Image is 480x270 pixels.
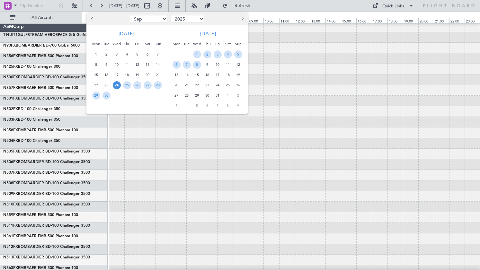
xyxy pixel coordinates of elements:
span: 22 [92,81,100,89]
span: 1 [92,50,100,58]
div: 4-10-2025 [223,49,233,59]
div: 19-9-2025 [132,70,142,80]
span: 5 [193,102,201,110]
div: 1-10-2025 [192,49,202,59]
span: 1 [193,50,201,58]
span: 28 [154,81,162,89]
span: 26 [133,81,141,89]
div: 14-10-2025 [182,70,192,80]
span: 25 [224,81,232,89]
span: 3 [173,102,181,110]
div: 9-10-2025 [202,59,212,70]
div: 7-10-2025 [182,59,192,70]
div: 8-10-2025 [192,59,202,70]
div: 2-10-2025 [202,49,212,59]
div: 21-10-2025 [182,80,192,90]
div: 2-9-2025 [101,49,111,59]
div: 8-11-2025 [223,100,233,111]
span: 12 [133,61,141,69]
span: 4 [183,102,191,110]
div: 12-9-2025 [132,59,142,70]
div: 6-10-2025 [171,59,182,70]
span: 7 [183,61,191,69]
span: 30 [203,91,211,100]
span: 28 [183,91,191,100]
span: 8 [224,102,232,110]
span: 8 [193,61,201,69]
div: 1-11-2025 [223,90,233,100]
div: 1-9-2025 [91,49,101,59]
div: 28-9-2025 [153,80,163,90]
div: Mon [91,39,101,49]
span: 29 [92,91,100,100]
span: 13 [144,61,152,69]
span: 20 [144,71,152,79]
div: 22-10-2025 [192,80,202,90]
span: 1 [224,91,232,100]
span: 21 [183,81,191,89]
div: 5-11-2025 [192,100,202,111]
div: 15-9-2025 [91,70,101,80]
select: Select year [171,15,204,23]
div: 21-9-2025 [153,70,163,80]
span: 18 [224,71,232,79]
div: 20-9-2025 [142,70,153,80]
span: 9 [102,61,111,69]
span: 26 [234,81,242,89]
span: 4 [123,50,131,58]
div: 12-10-2025 [233,59,243,70]
div: 8-9-2025 [91,59,101,70]
div: 10-9-2025 [111,59,122,70]
div: 24-9-2025 [111,80,122,90]
div: 30-9-2025 [101,90,111,100]
span: 3 [113,50,121,58]
div: 29-10-2025 [192,90,202,100]
span: 7 [154,50,162,58]
div: Mon [171,39,182,49]
div: Wed [111,39,122,49]
button: Previous month [89,14,96,24]
div: 11-9-2025 [122,59,132,70]
select: Select month [130,15,167,23]
div: Fri [212,39,223,49]
div: Thu [202,39,212,49]
span: 27 [144,81,152,89]
span: 9 [203,61,211,69]
div: 6-11-2025 [202,100,212,111]
div: 30-10-2025 [202,90,212,100]
span: 23 [102,81,111,89]
span: 23 [203,81,211,89]
div: 4-11-2025 [182,100,192,111]
span: 14 [183,71,191,79]
span: 10 [214,61,222,69]
div: 26-9-2025 [132,80,142,90]
div: 27-9-2025 [142,80,153,90]
div: 18-9-2025 [122,70,132,80]
div: 23-10-2025 [202,80,212,90]
span: 24 [113,81,121,89]
div: Sat [223,39,233,49]
div: 18-10-2025 [223,70,233,80]
span: 17 [113,71,121,79]
div: 22-9-2025 [91,80,101,90]
span: 5 [234,50,242,58]
div: 9-11-2025 [233,100,243,111]
div: 14-9-2025 [153,59,163,70]
span: 6 [173,61,181,69]
div: 3-11-2025 [171,100,182,111]
span: 29 [193,91,201,100]
div: 16-10-2025 [202,70,212,80]
span: 12 [234,61,242,69]
div: 17-9-2025 [111,70,122,80]
div: 16-9-2025 [101,70,111,80]
div: 9-9-2025 [101,59,111,70]
div: 13-10-2025 [171,70,182,80]
span: 3 [214,50,222,58]
span: 10 [113,61,121,69]
div: 19-10-2025 [233,70,243,80]
span: 15 [193,71,201,79]
span: 20 [173,81,181,89]
span: 5 [133,50,141,58]
span: 18 [123,71,131,79]
span: 9 [234,102,242,110]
